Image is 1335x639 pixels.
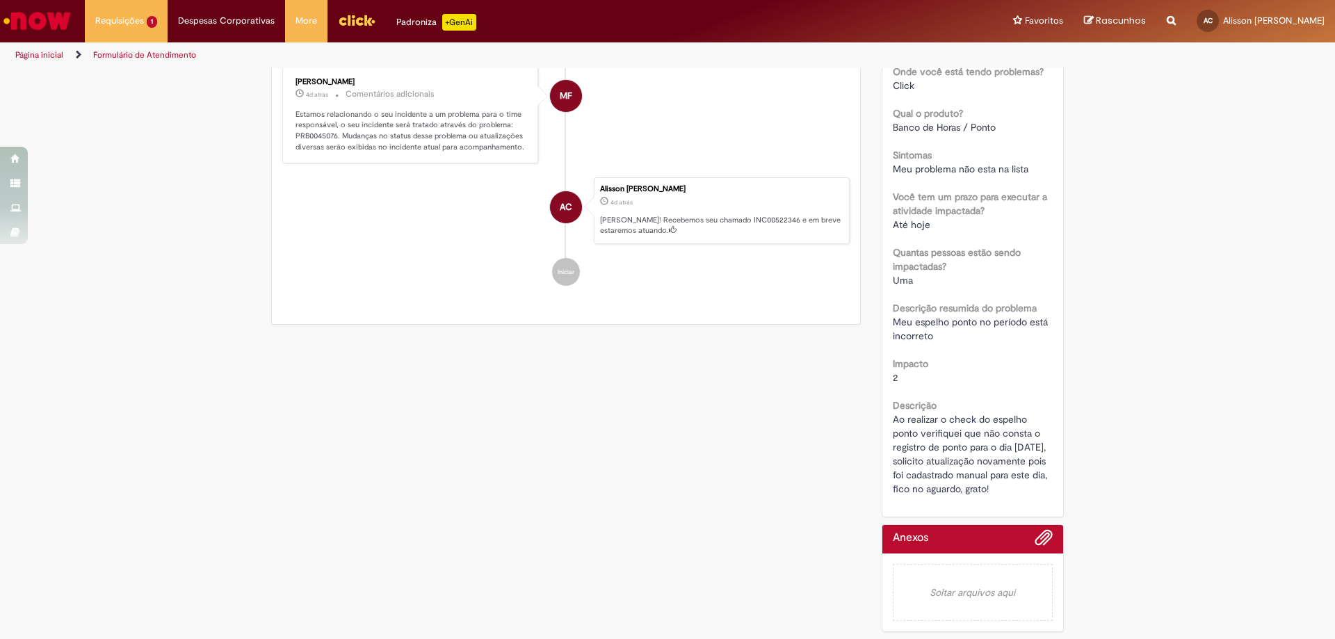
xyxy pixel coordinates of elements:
[296,14,317,28] span: More
[893,316,1051,342] span: Meu espelho ponto no período está incorreto
[1096,14,1146,27] span: Rascunhos
[893,302,1037,314] b: Descrição resumida do problema
[610,198,633,207] span: 4d atrás
[282,177,850,244] li: Alisson Diego Pinheiro Da Costa
[600,185,842,193] div: Alisson [PERSON_NAME]
[893,218,930,231] span: Até hoje
[306,90,328,99] time: 28/08/2025 11:11:47
[560,191,572,224] span: AC
[296,109,527,153] p: Estamos relacionando o seu incidente a um problema para o time responsável, o seu incidente será ...
[893,399,937,412] b: Descrição
[893,121,996,134] span: Banco de Horas / Ponto
[178,14,275,28] span: Despesas Corporativas
[893,163,1028,175] span: Meu problema não esta na lista
[550,80,582,112] div: Matheus Ferreira
[893,246,1021,273] b: Quantas pessoas estão sendo impactadas?
[95,14,144,28] span: Requisições
[396,14,476,31] div: Padroniza
[1,7,73,35] img: ServiceNow
[1084,15,1146,28] a: Rascunhos
[893,107,963,120] b: Qual o produto?
[296,78,527,86] div: [PERSON_NAME]
[893,79,914,92] span: Click
[893,532,928,544] h2: Anexos
[560,79,572,113] span: MF
[306,90,328,99] span: 4d atrás
[93,49,196,60] a: Formulário de Atendimento
[147,16,157,28] span: 1
[893,357,928,370] b: Impacto
[610,198,633,207] time: 28/08/2025 09:33:11
[600,215,842,236] p: [PERSON_NAME]! Recebemos seu chamado INC00522346 e em breve estaremos atuando.
[1035,528,1053,553] button: Adicionar anexos
[442,14,476,31] p: +GenAi
[893,564,1053,621] em: Soltar arquivos aqui
[893,191,1047,217] b: Você tem um prazo para executar a atividade impactada?
[893,149,932,161] b: Sintomas
[893,413,1050,495] span: Ao realizar o check do espelho ponto verifiquei que não consta o registro de ponto para o dia [DA...
[15,49,63,60] a: Página inicial
[10,42,880,68] ul: Trilhas de página
[550,191,582,223] div: Alisson Diego Pinheiro Da Costa
[1204,16,1213,25] span: AC
[1223,15,1325,26] span: Alisson [PERSON_NAME]
[893,65,1044,78] b: Onde você está tendo problemas?
[893,274,913,286] span: Uma
[893,371,898,384] span: 2
[338,10,375,31] img: click_logo_yellow_360x200.png
[346,88,435,100] small: Comentários adicionais
[1025,14,1063,28] span: Favoritos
